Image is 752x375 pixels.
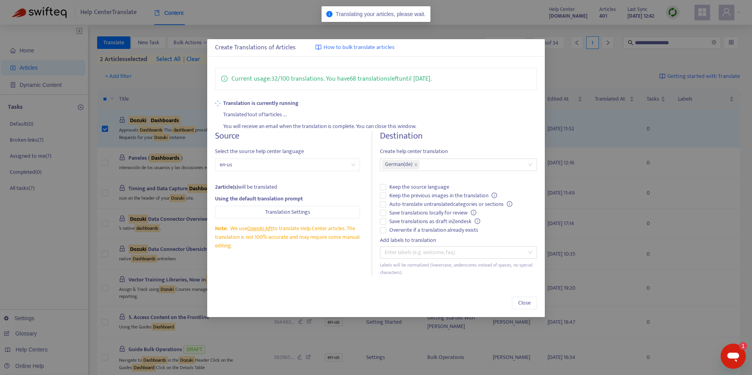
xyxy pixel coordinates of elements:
[386,209,479,217] span: Save translations locally for review
[215,195,360,203] div: Using the default translation prompt
[324,43,394,52] span: How to bulk translate articles
[215,206,360,218] button: Translation Settings
[386,217,483,226] span: Save translations as draft in Zendesk
[475,218,480,224] span: info-circle
[471,210,476,215] span: info-circle
[231,74,432,84] p: Current usage: 32 / 100 translations . You have 68 translations left until [DATE] .
[215,224,228,233] span: Note:
[512,297,537,309] button: Close
[386,226,481,234] span: Overwrite if a translation already exists
[492,193,497,198] span: info-circle
[385,160,412,169] span: German ( de )
[315,44,322,50] img: image-link
[265,208,310,216] span: Translation Settings
[414,163,418,167] span: close
[220,159,355,171] span: en-us
[247,224,273,233] a: OpenAI API
[507,201,512,207] span: info-circle
[223,99,537,108] strong: Translation is currently running
[386,200,515,209] span: Auto-translate untranslated categories or sections
[215,182,238,191] strong: 2 article(s)
[380,147,537,156] span: Create help center translation
[326,11,333,17] span: info-circle
[215,183,360,191] div: will be translated
[380,236,537,245] div: Add labels to translation
[223,119,537,131] div: You will receive an email when the translation is complete. You can close this window.
[386,191,500,200] span: Keep the previous images in the translation
[221,74,228,82] span: info-circle
[732,342,747,350] iframe: Number of unread messages
[215,43,537,52] div: Create Translations of Articles
[336,11,426,17] span: Translating your articles, please wait.
[386,183,452,191] span: Keep the source language
[215,147,360,156] span: Select the source help center language
[223,108,537,119] div: Translated 1 out of 1 articles ...
[721,344,746,369] iframe: Button to launch messaging window, 1 unread message
[380,261,537,276] div: Labels will be normalized (lowercase, underscores instead of spaces, no special characters).
[215,224,360,250] div: We use to translate Help Center articles. The translation is not 100% accurate and may require so...
[518,299,531,307] span: Close
[315,43,394,52] a: How to bulk translate articles
[215,131,360,141] h4: Source
[380,131,537,141] h4: Destination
